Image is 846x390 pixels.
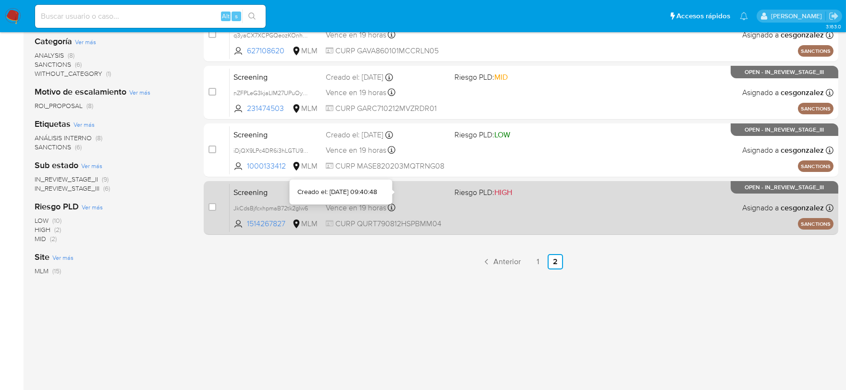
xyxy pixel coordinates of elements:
p: cesar.gonzalez@mercadolibre.com.mx [771,12,825,21]
span: Alt [222,12,230,21]
span: 3.163.0 [826,23,841,30]
div: Creado el: [DATE] 09:40:48 [297,187,377,197]
span: Accesos rápidos [676,11,730,21]
a: Notificaciones [740,12,748,20]
span: s [235,12,238,21]
a: Salir [829,11,839,21]
input: Buscar usuario o caso... [35,10,266,23]
button: search-icon [242,10,262,23]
